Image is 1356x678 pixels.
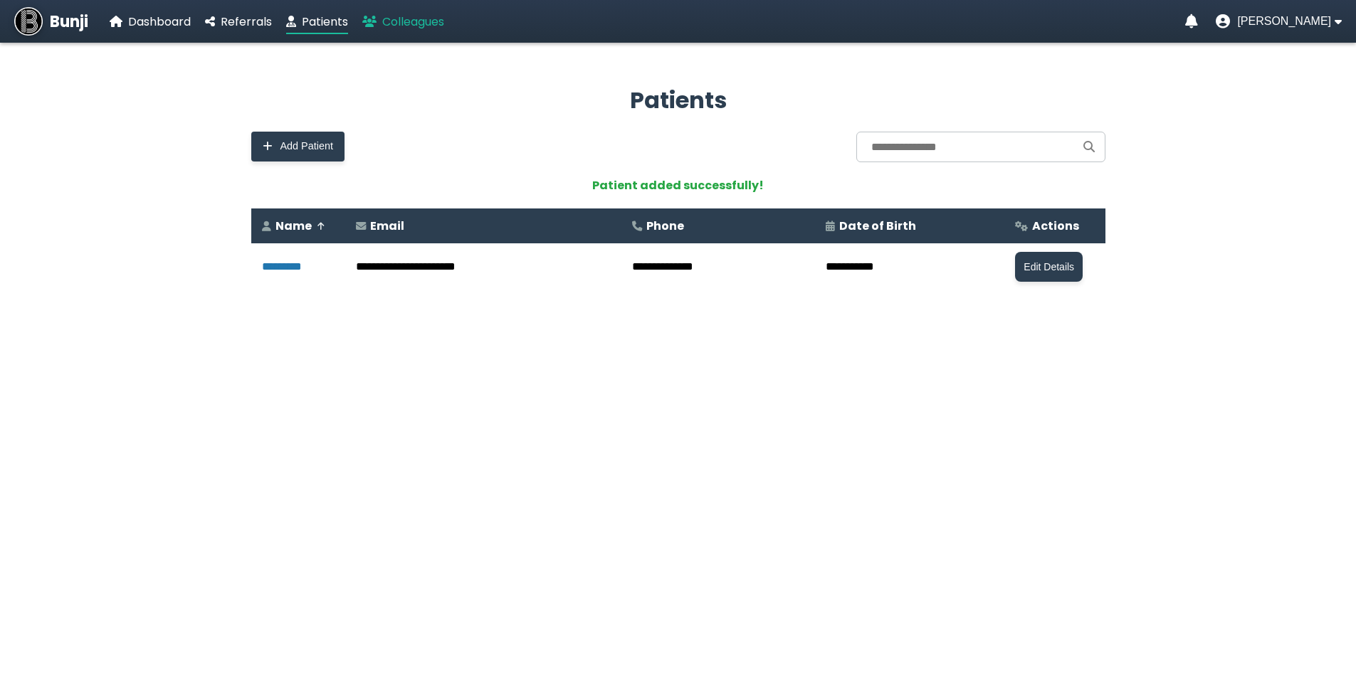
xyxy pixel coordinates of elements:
th: Phone [621,208,814,243]
a: Notifications [1185,14,1198,28]
span: Colleagues [382,14,444,30]
a: Referrals [205,13,272,31]
span: Patients [302,14,348,30]
a: Dashboard [110,13,191,31]
button: User menu [1216,14,1342,28]
img: Bunji Dental Referral Management [14,7,43,36]
th: Name [251,208,345,243]
h2: Patients [251,83,1105,117]
th: Email [345,208,621,243]
span: Add Patient [280,140,333,152]
a: Bunji [14,7,88,36]
button: Add Patient [251,132,345,161]
th: Date of Birth [815,208,1005,243]
a: Patients [286,13,348,31]
a: Colleagues [362,13,444,31]
th: Actions [1004,208,1105,243]
span: Dashboard [128,14,191,30]
span: [PERSON_NAME] [1237,15,1331,28]
span: Bunji [50,10,88,33]
button: Edit [1015,252,1083,282]
span: Referrals [221,14,272,30]
div: Patient added successfully! [251,176,1105,194]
